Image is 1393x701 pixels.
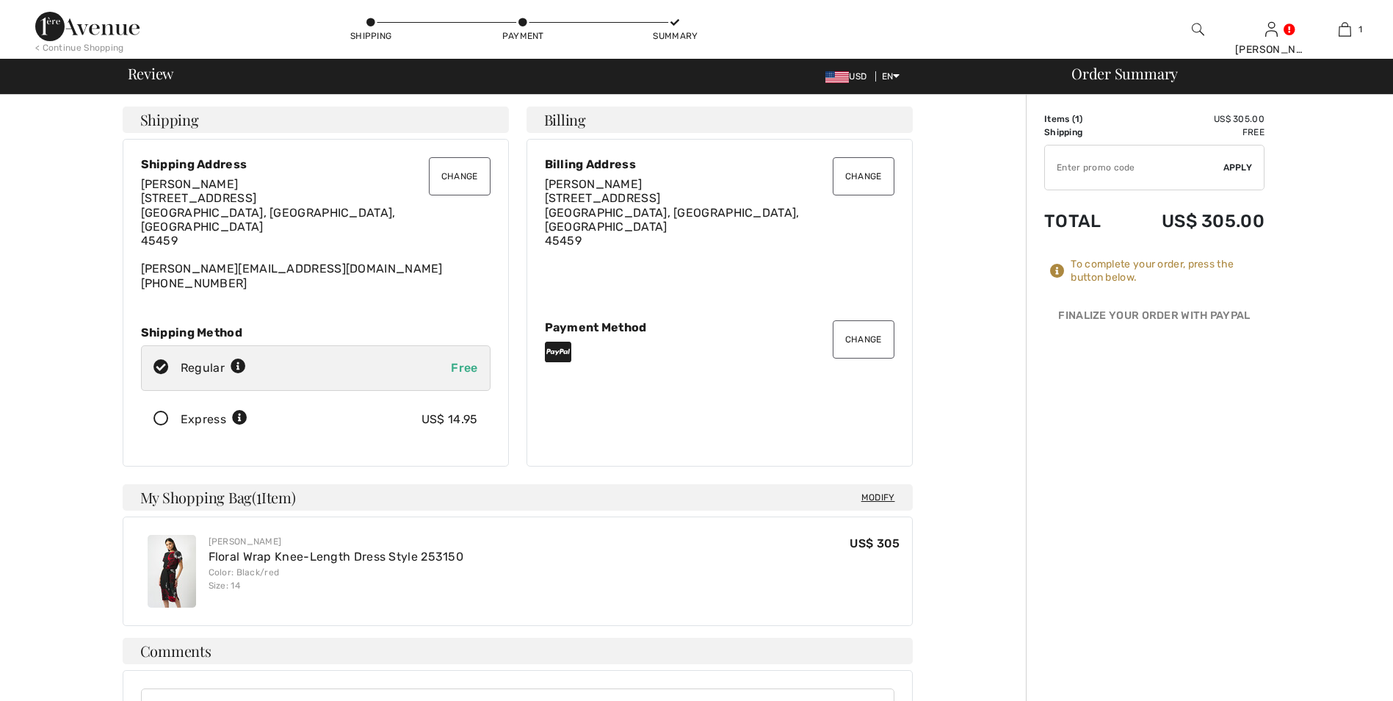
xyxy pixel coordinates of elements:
[209,566,464,592] div: Color: Black/red Size: 14
[1044,112,1123,126] td: Items ( )
[1309,21,1381,38] a: 1
[545,157,894,171] div: Billing Address
[421,411,478,428] div: US$ 14.95
[850,536,900,550] span: US$ 305
[141,157,491,171] div: Shipping Address
[861,490,895,505] span: Modify
[209,550,464,564] a: Floral Wrap Knee-Length Dress Style 253150
[349,29,393,43] div: Shipping
[1123,126,1264,139] td: Free
[123,638,913,664] h4: Comments
[141,177,491,290] div: [PERSON_NAME][EMAIL_ADDRESS][DOMAIN_NAME] [PHONE_NUMBER]
[1044,196,1123,246] td: Total
[141,191,396,248] span: [STREET_ADDRESS] [GEOGRAPHIC_DATA], [GEOGRAPHIC_DATA], [GEOGRAPHIC_DATA] 45459
[1192,21,1204,38] img: search the website
[825,71,849,83] img: US Dollar
[181,359,246,377] div: Regular
[140,112,199,127] span: Shipping
[1044,308,1264,330] div: Finalize Your Order with PayPal
[128,66,174,81] span: Review
[1045,145,1223,190] input: Promo code
[1358,23,1362,36] span: 1
[545,320,894,334] div: Payment Method
[451,361,477,375] span: Free
[882,71,900,82] span: EN
[1054,66,1384,81] div: Order Summary
[181,411,247,428] div: Express
[1265,22,1278,36] a: Sign In
[35,41,124,54] div: < Continue Shopping
[123,484,913,511] h4: My Shopping Bag
[653,29,697,43] div: Summary
[501,29,545,43] div: Payment
[35,12,140,41] img: 1ère Avenue
[1265,21,1278,38] img: My Info
[141,177,239,191] span: [PERSON_NAME]
[1071,258,1264,284] div: To complete your order, press the button below.
[1123,196,1264,246] td: US$ 305.00
[429,157,491,195] button: Change
[256,486,261,506] span: 1
[1075,114,1079,124] span: 1
[833,320,894,359] button: Change
[1123,112,1264,126] td: US$ 305.00
[544,112,586,127] span: Billing
[252,487,295,507] span: ( Item)
[148,535,196,608] img: Floral Wrap Knee-Length Dress Style 253150
[545,191,800,248] span: [STREET_ADDRESS] [GEOGRAPHIC_DATA], [GEOGRAPHIC_DATA], [GEOGRAPHIC_DATA] 45459
[825,71,872,82] span: USD
[833,157,894,195] button: Change
[141,326,491,339] div: Shipping Method
[209,535,464,548] div: [PERSON_NAME]
[1044,126,1123,139] td: Shipping
[1223,161,1253,174] span: Apply
[1339,21,1351,38] img: My Bag
[545,177,643,191] span: [PERSON_NAME]
[1235,42,1307,57] div: [PERSON_NAME]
